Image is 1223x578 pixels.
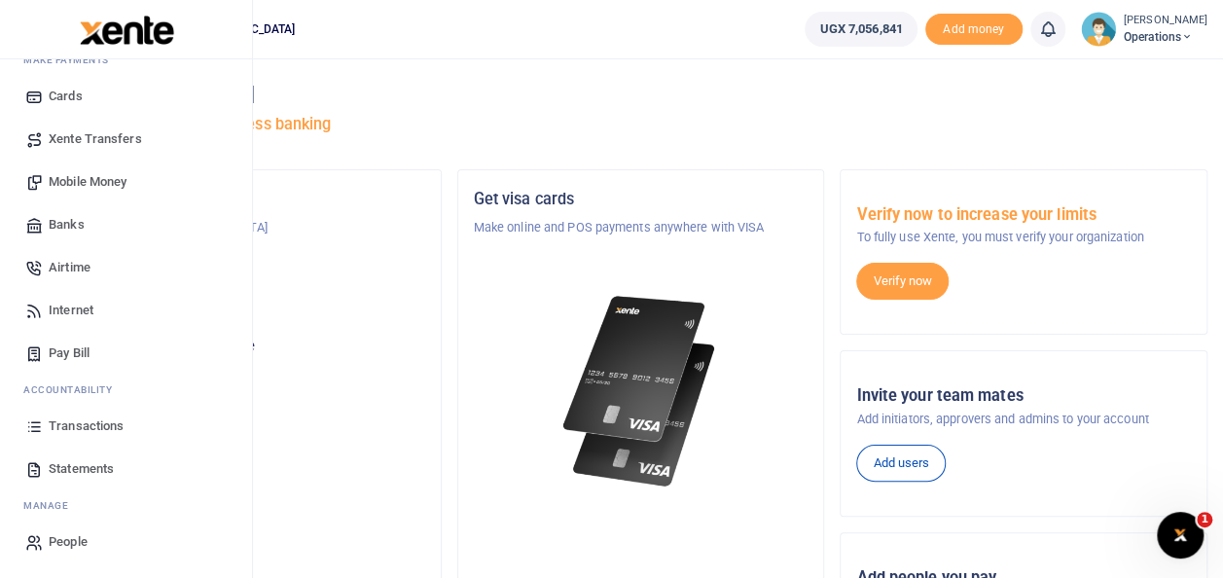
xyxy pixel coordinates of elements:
[90,361,425,380] h5: UGX 7,056,841
[49,343,90,363] span: Pay Bill
[90,337,425,356] p: Your current account balance
[33,498,69,513] span: anage
[49,459,114,479] span: Statements
[16,448,236,490] a: Statements
[16,375,236,405] li: Ac
[856,228,1191,247] p: To fully use Xente, you must verify your organization
[49,129,142,149] span: Xente Transfers
[16,75,236,118] a: Cards
[49,416,124,436] span: Transactions
[49,215,85,235] span: Banks
[74,115,1207,134] h5: Welcome to better business banking
[856,386,1191,406] h5: Invite your team mates
[78,21,174,36] a: logo-small logo-large logo-large
[797,12,924,47] li: Wallet ballance
[1124,28,1207,46] span: Operations
[90,190,425,209] h5: Organization
[16,118,236,161] a: Xente Transfers
[16,289,236,332] a: Internet
[16,405,236,448] a: Transactions
[33,53,109,67] span: ake Payments
[474,218,809,237] p: Make online and POS payments anywhere with VISA
[16,161,236,203] a: Mobile Money
[819,19,902,39] span: UGX 7,056,841
[49,258,90,277] span: Airtime
[16,521,236,563] a: People
[16,332,236,375] a: Pay Bill
[856,445,946,482] a: Add users
[925,14,1023,46] span: Add money
[80,16,174,45] img: logo-large
[1081,12,1116,47] img: profile-user
[856,410,1191,429] p: Add initiators, approvers and admins to your account
[49,301,93,320] span: Internet
[558,284,725,499] img: xente-_physical_cards.png
[90,218,425,237] p: NURTURE [GEOGRAPHIC_DATA]
[474,190,809,209] h5: Get visa cards
[1197,512,1212,527] span: 1
[16,203,236,246] a: Banks
[49,172,126,192] span: Mobile Money
[1157,512,1204,559] iframe: Intercom live chat
[16,490,236,521] li: M
[49,87,83,106] span: Cards
[856,263,949,300] a: Verify now
[1081,12,1207,47] a: profile-user [PERSON_NAME] Operations
[16,246,236,289] a: Airtime
[856,205,1191,225] h5: Verify now to increase your limits
[74,84,1207,105] h4: Hello [PERSON_NAME]
[38,382,112,397] span: countability
[925,14,1023,46] li: Toup your wallet
[49,532,88,552] span: People
[925,20,1023,35] a: Add money
[90,294,425,313] p: Operations
[90,265,425,284] h5: Account
[805,12,917,47] a: UGX 7,056,841
[1124,13,1207,29] small: [PERSON_NAME]
[16,45,236,75] li: M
